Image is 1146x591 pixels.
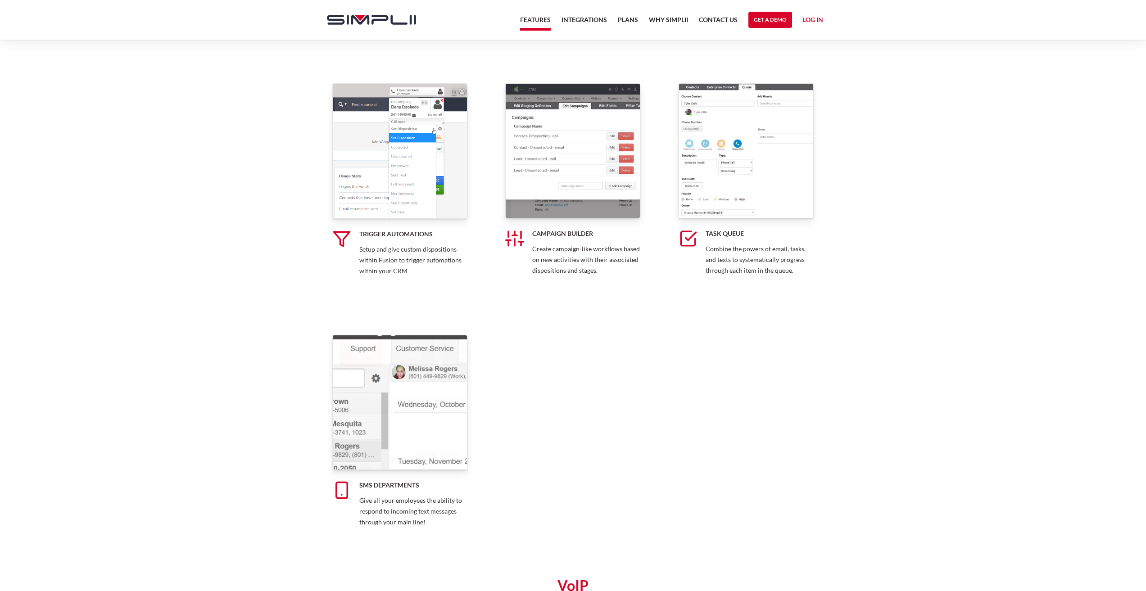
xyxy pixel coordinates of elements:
[532,229,640,238] h5: Campaign Builder
[679,83,814,297] a: Task QueueCombine the powers of email, tasks, and texts to systematically progress through each i...
[359,230,467,239] h5: Trigger Automations
[649,14,688,31] a: Why Simplii
[359,244,467,276] p: Setup and give custom dispositions within Fusion to trigger automations within your CRM
[748,12,792,28] a: Get a Demo
[359,481,467,490] h5: SMS Departments
[532,244,640,276] p: Create campaign-like workflows based on new activities with their associated dispositions and sta...
[520,14,551,31] a: Features
[505,83,640,297] a: Campaign BuilderCreate campaign-like workflows based on new activities with their associated disp...
[332,335,467,549] a: SMS DepartmentsGive all your employees the ability to respond to incoming text messages through y...
[327,15,416,25] img: Simplii
[706,229,814,238] h5: Task Queue
[618,14,638,31] a: Plans
[359,495,467,528] p: Give all your employees the ability to respond to incoming text messages through your main line!
[332,83,467,297] a: Trigger AutomationsSetup and give custom dispositions within Fusion to trigger automations within...
[699,14,738,31] a: Contact US
[562,14,607,31] a: Integrations
[706,244,814,276] p: Combine the powers of email, tasks, and texts to systematically progress through each item in the...
[803,14,823,28] a: Log in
